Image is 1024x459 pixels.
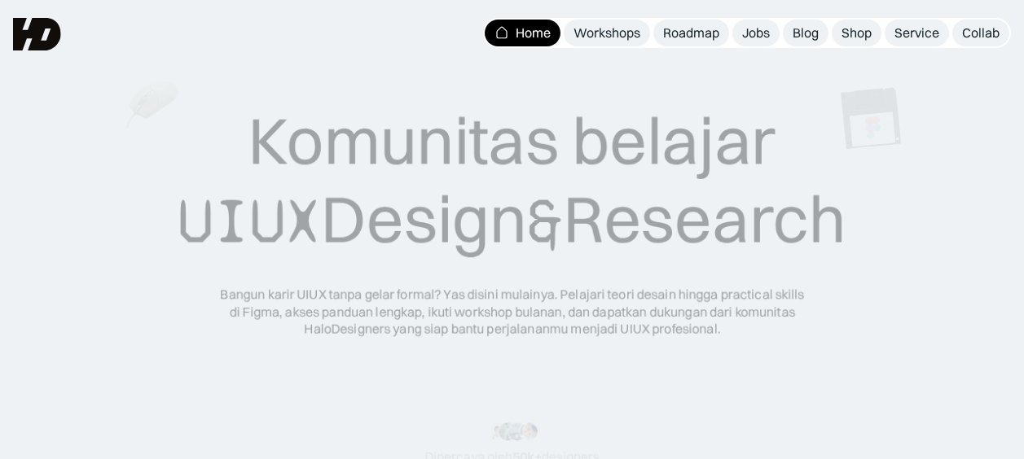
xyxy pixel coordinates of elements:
[485,20,560,46] a: Home
[178,182,321,260] span: UIUX
[219,286,806,337] div: Bangun karir UIUX tanpa gelar formal? Yas disini mulainya. Pelajari teori desain hingga practical...
[832,20,881,46] a: Shop
[663,24,719,42] div: Roadmap
[952,20,1009,46] a: Collab
[516,24,551,42] div: Home
[894,24,939,42] div: Service
[783,20,828,46] a: Blog
[732,20,780,46] a: Jobs
[178,102,846,260] div: Komunitas belajar Design Research
[962,24,1000,42] div: Collab
[793,24,819,42] div: Blog
[653,20,729,46] a: Roadmap
[574,24,640,42] div: Workshops
[842,24,872,42] div: Shop
[527,182,563,260] span: &
[885,20,949,46] a: Service
[564,20,650,46] a: Workshops
[742,24,770,42] div: Jobs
